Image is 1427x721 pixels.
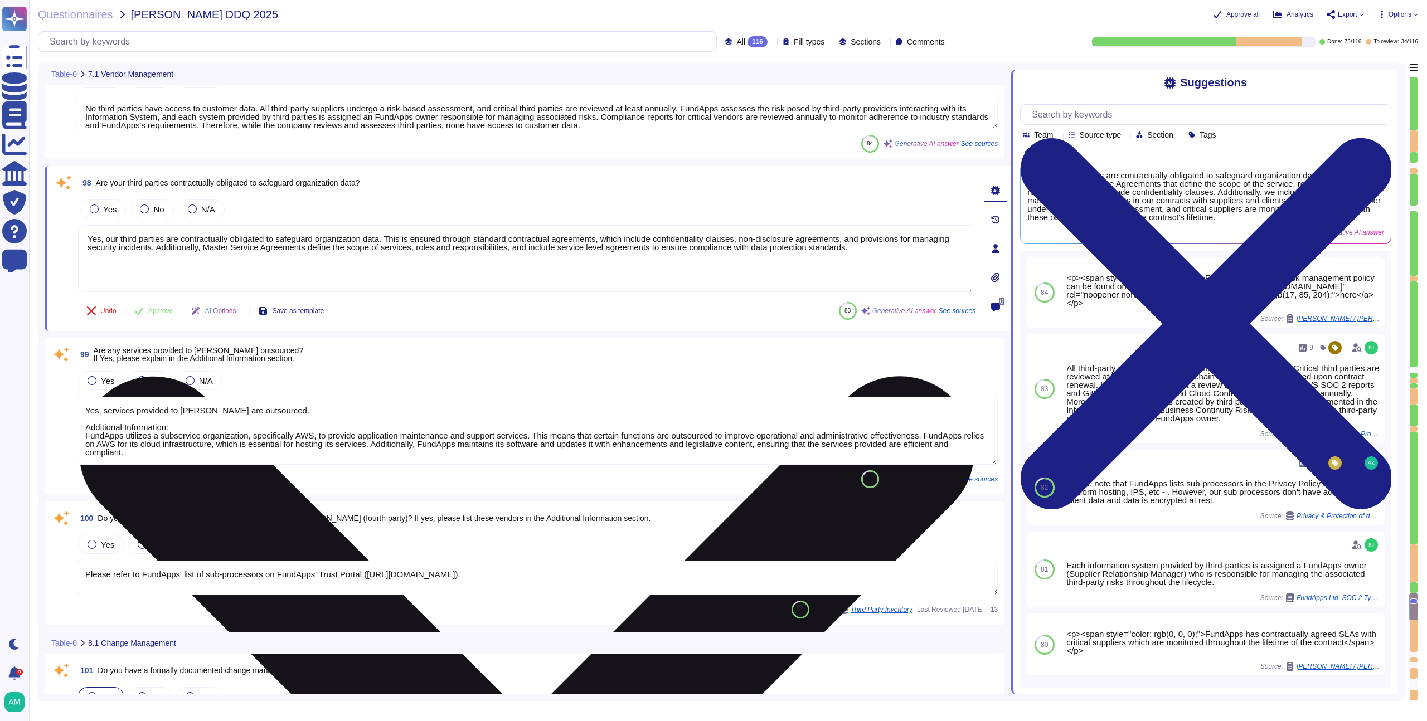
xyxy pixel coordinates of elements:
span: Table-0 [51,639,77,647]
span: Source: [1260,662,1380,671]
span: No [153,204,164,214]
span: Approve all [1226,11,1260,18]
img: user [1365,456,1378,470]
input: Search by keywords [1026,105,1391,124]
div: 116 [748,36,768,47]
div: <p><span style="color: rgb(0, 0, 0);">FundApps has contractually agreed SLAs with critical suppli... [1066,630,1380,655]
span: Analytics [1287,11,1313,18]
button: Approve all [1213,10,1260,19]
span: Are your third parties contractually obligated to safeguard organization data? [96,178,360,187]
span: FundApps Ltd. SOC 2 Type 2.pdf [1297,595,1380,601]
span: Fill types [794,38,824,46]
img: user [1365,341,1378,354]
span: Source: [1260,593,1380,602]
span: 80 [1041,641,1048,648]
span: See sources [961,140,998,147]
span: 34 / 116 [1401,39,1418,45]
div: Each information system provided by third-parties is assigned a FundApps owner (Supplier Relation... [1066,561,1380,586]
span: Sections [851,38,881,46]
span: See sources [961,476,998,483]
span: 84 [1041,289,1048,296]
span: To review: [1373,39,1399,45]
textarea: No third parties have access to customer data. All third-party suppliers undergo a risk-based ass... [76,95,998,129]
button: Analytics [1273,10,1313,19]
span: Comments [907,38,945,46]
span: 0 [999,298,1005,305]
textarea: Yes, services provided to [PERSON_NAME] are outsourced. Additional Information: FundApps utilizes... [76,397,998,465]
span: Table-0 [51,70,77,78]
span: Questionnaires [38,9,113,20]
span: 13 [988,606,998,613]
span: Generative AI answer [895,140,959,147]
span: 80 [867,476,873,482]
span: 83 [844,308,851,314]
div: 5 [16,669,23,675]
span: [PERSON_NAME] DDQ 2025 [131,9,279,20]
span: Export [1338,11,1357,18]
span: Done: [1327,39,1342,45]
span: Options [1389,11,1411,18]
span: 99 [76,350,89,358]
textarea: Yes, our third parties are contractually obligated to safeguard organization data. This is ensure... [78,225,975,292]
input: Search by keywords [44,32,716,51]
span: 100 [76,514,93,522]
span: 8.1 Change Management [88,639,176,647]
span: N/A [201,204,215,214]
span: 98 [78,179,91,187]
span: All [736,38,745,46]
span: [PERSON_NAME] / [PERSON_NAME] DDQ - 2025 [1297,663,1380,670]
span: 83 [798,606,804,612]
button: user [2,690,32,714]
span: 82 [1041,484,1048,491]
span: 83 [1041,386,1048,392]
span: 7.1 Vendor Management [88,70,173,78]
span: 75 / 116 [1345,39,1362,45]
img: user [4,692,25,712]
span: Yes [103,204,117,214]
span: 84 [867,140,873,147]
span: 81 [1041,566,1048,573]
span: 101 [76,666,93,674]
textarea: Please refer to FundApps' list of sub-processors on FundApps' Trust Portal ([URL][DOMAIN_NAME]). [76,561,998,595]
img: user [1365,538,1378,552]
